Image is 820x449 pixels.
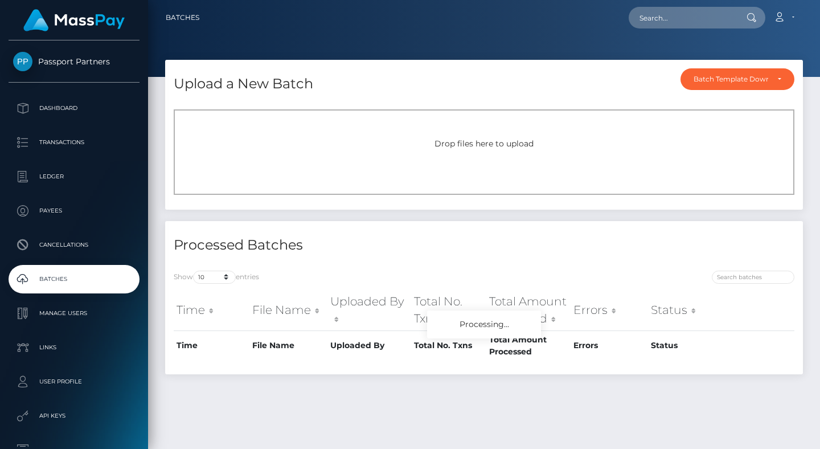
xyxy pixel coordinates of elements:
a: Payees [9,197,140,225]
p: API Keys [13,407,135,424]
p: Links [13,339,135,356]
h4: Upload a New Batch [174,74,313,94]
p: Payees [13,202,135,219]
th: Status [648,290,726,330]
input: Search... [629,7,736,28]
th: Uploaded By [327,290,411,330]
a: User Profile [9,368,140,396]
a: Dashboard [9,94,140,123]
a: API Keys [9,402,140,430]
th: Time [174,290,249,330]
p: Transactions [13,134,135,151]
p: Manage Users [13,305,135,322]
input: Search batches [712,271,794,284]
th: Total No. Txns [411,330,487,361]
span: Drop files here to upload [434,138,534,149]
th: File Name [249,290,327,330]
div: Processing... [427,311,541,338]
p: Ledger [13,168,135,185]
a: Links [9,333,140,362]
a: Batches [166,6,199,30]
select: Showentries [193,271,236,284]
h4: Processed Batches [174,235,475,255]
th: Errors [571,290,648,330]
th: Total Amount Processed [486,330,570,361]
a: Manage Users [9,299,140,328]
th: Status [648,330,726,361]
a: Ledger [9,162,140,191]
th: File Name [249,330,327,361]
button: Batch Template Download [680,68,794,90]
div: Batch Template Download [694,75,768,84]
p: Cancellations [13,236,135,254]
span: Passport Partners [9,56,140,67]
p: Dashboard [13,100,135,117]
th: Errors [571,330,648,361]
a: Transactions [9,128,140,157]
a: Cancellations [9,231,140,259]
th: Total No. Txns [411,290,487,330]
img: MassPay Logo [23,9,125,31]
th: Total Amount Processed [486,290,570,330]
p: User Profile [13,373,135,390]
th: Time [174,330,249,361]
a: Batches [9,265,140,293]
label: Show entries [174,271,259,284]
p: Batches [13,271,135,288]
th: Uploaded By [327,330,411,361]
img: Passport Partners [13,52,32,71]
